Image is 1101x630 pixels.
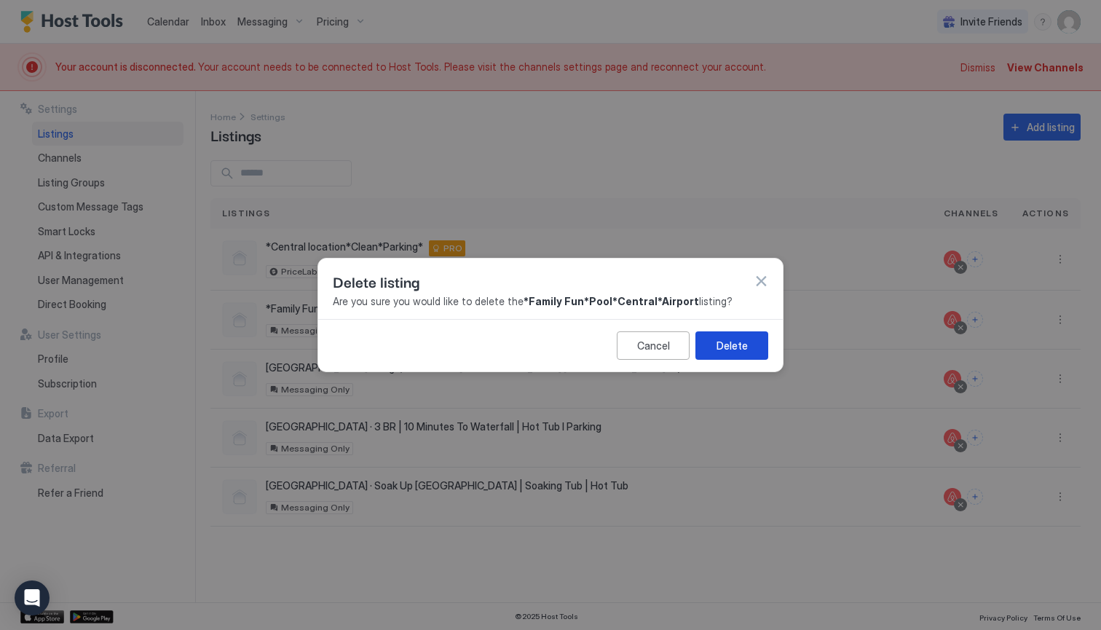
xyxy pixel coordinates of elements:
[695,331,768,360] button: Delete
[617,331,690,360] button: Cancel
[637,338,670,353] div: Cancel
[15,580,50,615] div: Open Intercom Messenger
[333,295,768,308] span: Are you sure you would like to delete the listing?
[333,270,419,292] span: Delete listing
[717,338,748,353] div: Delete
